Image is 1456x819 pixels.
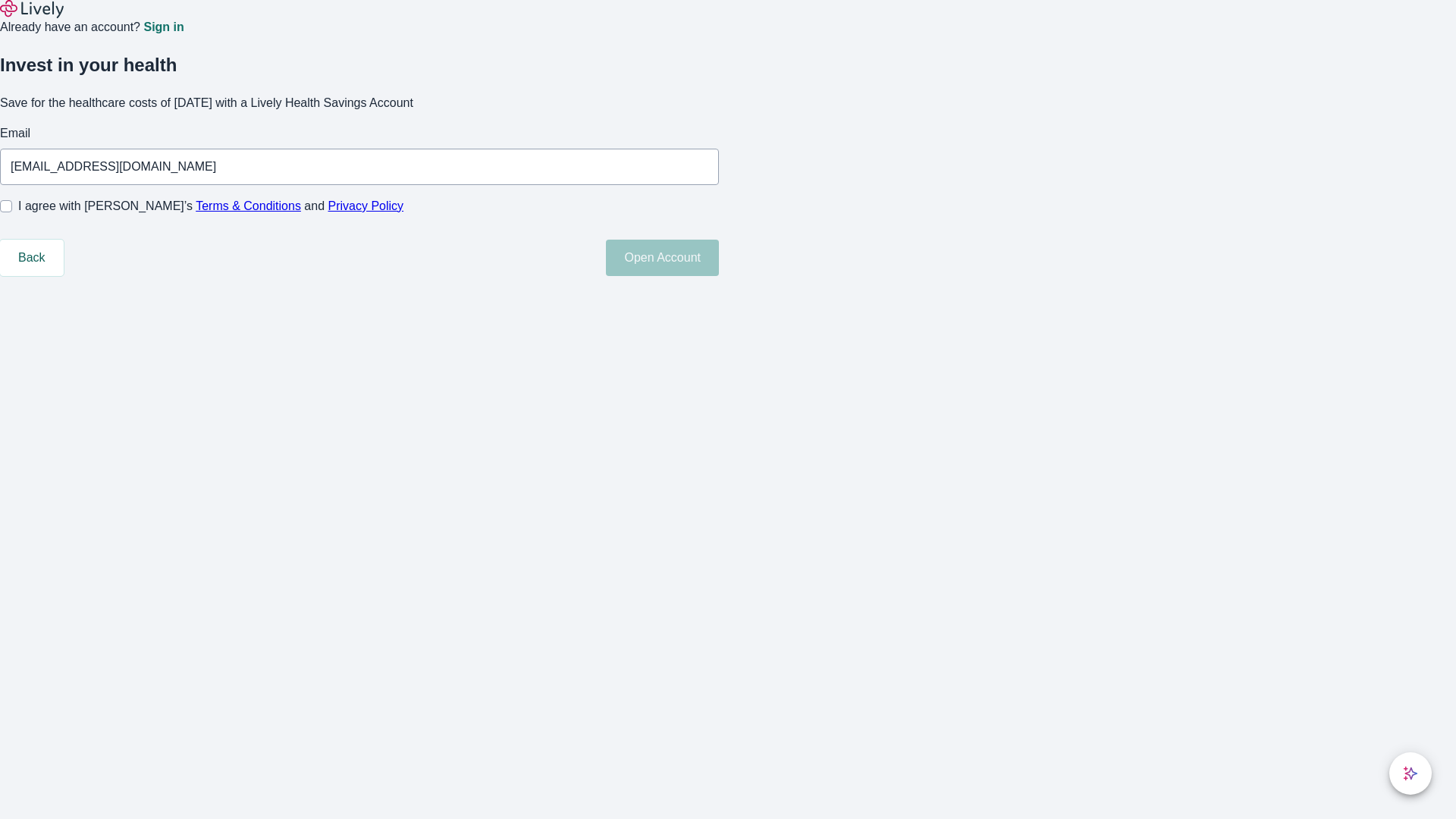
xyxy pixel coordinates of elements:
button: chat [1389,752,1432,795]
a: Terms & Conditions [196,199,301,212]
a: Sign in [143,21,184,33]
span: I agree with [PERSON_NAME]’s and [18,197,403,215]
a: Privacy Policy [328,199,404,212]
svg: Lively AI Assistant [1403,766,1418,781]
